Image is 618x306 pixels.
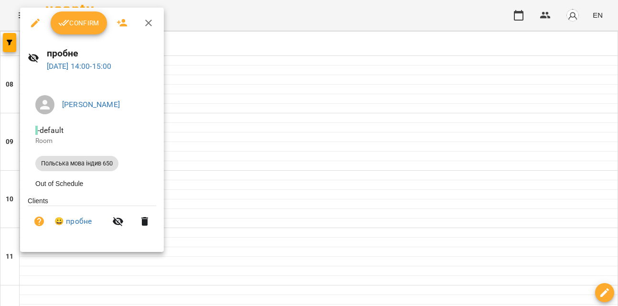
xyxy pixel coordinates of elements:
p: Room [35,136,149,146]
h6: пробне [47,46,156,61]
span: Confirm [58,17,99,29]
li: Out of Schedule [28,175,156,192]
a: [DATE] 14:00-15:00 [47,62,112,71]
a: 😀 пробне [54,216,92,227]
span: Польська мова індив 650 [35,159,118,168]
a: [PERSON_NAME] [62,100,120,109]
button: Unpaid. Bill the attendance? [28,210,51,233]
span: - default [35,126,65,135]
ul: Clients [28,196,156,240]
button: Confirm [51,11,107,34]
